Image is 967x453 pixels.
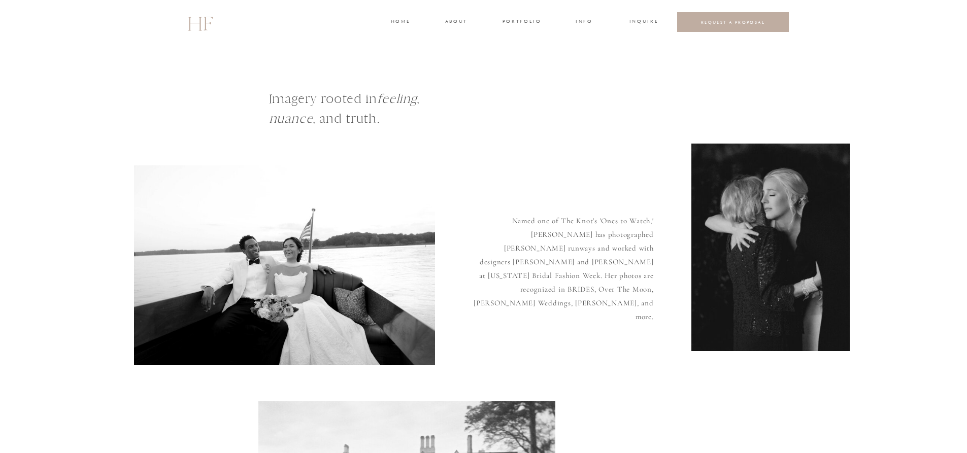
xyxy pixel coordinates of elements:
i: nuance [269,111,313,126]
a: HF [187,8,213,37]
i: feeling [377,91,417,107]
a: INFO [575,18,594,27]
a: INQUIRE [629,18,657,27]
a: portfolio [503,18,541,27]
a: REQUEST A PROPOSAL [685,19,781,25]
p: [PERSON_NAME] is a Destination Fine Art Film Wedding Photographer based in the Southeast, serving... [211,52,757,83]
h1: Imagery rooted in , , and truth. [269,89,543,149]
p: Named one of The Knot's 'Ones to Watch,' [PERSON_NAME] has photographed [PERSON_NAME] runways and... [473,214,654,319]
a: home [391,18,410,27]
a: about [445,18,466,27]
